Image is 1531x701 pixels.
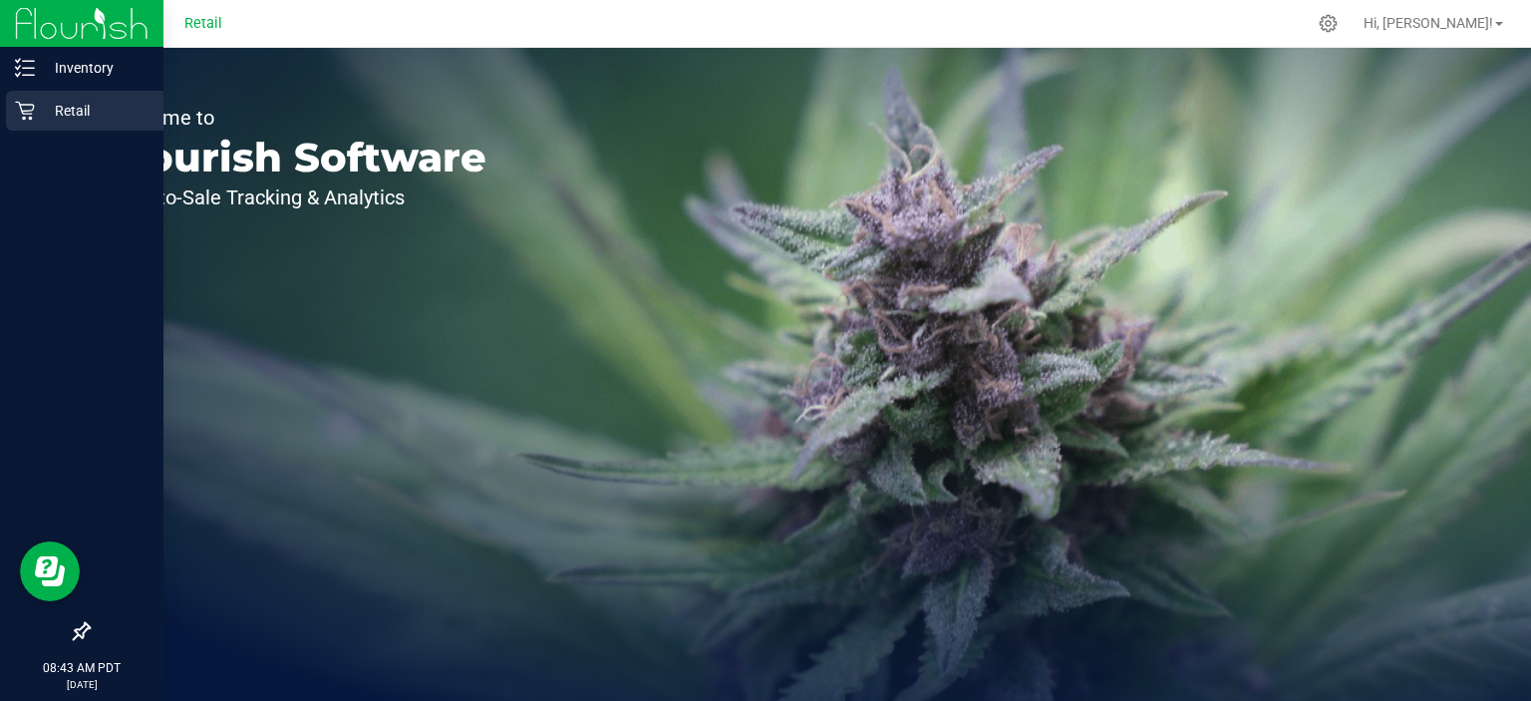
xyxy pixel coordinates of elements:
[15,101,35,121] inline-svg: Retail
[108,138,486,177] p: Flourish Software
[9,659,154,677] p: 08:43 AM PDT
[184,15,222,32] span: Retail
[15,58,35,78] inline-svg: Inventory
[1316,14,1341,33] div: Manage settings
[108,187,486,207] p: Seed-to-Sale Tracking & Analytics
[1364,15,1493,31] span: Hi, [PERSON_NAME]!
[9,677,154,692] p: [DATE]
[35,56,154,80] p: Inventory
[35,99,154,123] p: Retail
[20,541,80,601] iframe: Resource center
[108,108,486,128] p: Welcome to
